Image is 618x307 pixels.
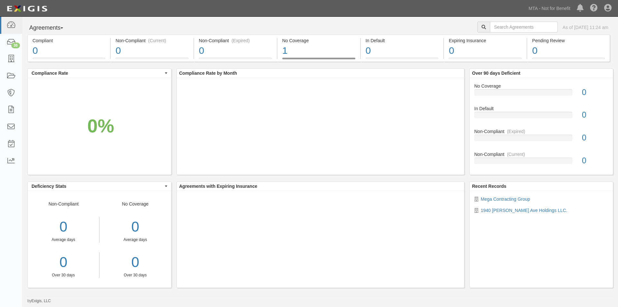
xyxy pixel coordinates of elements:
div: 0 [532,44,605,58]
div: Non-Compliant (Expired) [199,37,272,44]
div: 0 [104,217,166,237]
a: No Coverage0 [474,83,608,106]
a: 1940 [PERSON_NAME] Ave Holdings LLC. [481,208,567,213]
div: 0 [577,109,613,121]
a: Exigis, LLC [32,299,51,303]
div: 0 [199,44,272,58]
div: No Coverage [470,83,613,89]
a: Expiring Insurance0 [444,58,527,63]
div: 0% [87,113,114,139]
a: Compliant0 [27,58,110,63]
div: Over 30 days [104,273,166,278]
div: As of [DATE] 11:24 am [563,24,608,31]
b: Compliance Rate by Month [179,71,237,76]
div: Over 30 days [28,273,99,278]
div: Average days [28,237,99,243]
div: Pending Review [532,37,605,44]
a: Non-Compliant(Current)0 [111,58,193,63]
a: Non-Compliant(Current)0 [474,151,608,169]
div: 0 [28,217,99,237]
div: No Coverage [282,37,355,44]
a: Non-Compliant(Expired)0 [474,128,608,151]
div: (Current) [148,37,166,44]
div: 0 [577,155,613,167]
a: In Default0 [474,105,608,128]
div: (Current) [507,151,525,158]
a: No Coverage1 [277,58,360,63]
div: 1 [282,44,355,58]
a: In Default0 [361,58,444,63]
a: 0 [28,252,99,273]
b: Recent Records [472,184,507,189]
div: In Default [366,37,439,44]
span: Compliance Rate [32,70,163,76]
div: Expiring Insurance [449,37,522,44]
div: Non-Compliant (Current) [116,37,189,44]
input: Search Agreements [490,22,558,33]
button: Deficiency Stats [28,182,171,191]
a: Non-Compliant(Expired)0 [194,58,277,63]
div: In Default [470,105,613,112]
b: Over 90 days Deficient [472,71,520,76]
div: 0 [577,87,613,98]
div: 0 [449,44,522,58]
a: Pending Review0 [527,58,610,63]
a: MTA - Not for Benefit [525,2,574,15]
div: No Coverage [99,201,171,278]
i: Help Center - Complianz [590,5,598,12]
div: Non-Compliant [28,201,99,278]
b: Agreements with Expiring Insurance [179,184,257,189]
button: Agreements [27,22,76,34]
div: Non-Compliant [470,151,613,158]
div: (Expired) [507,128,525,135]
span: Deficiency Stats [32,183,163,189]
div: 0 [577,132,613,144]
small: by [27,298,51,304]
img: Logo [5,3,49,14]
div: 0 [366,44,439,58]
div: Non-Compliant [470,128,613,135]
div: 0 [33,44,105,58]
div: Average days [104,237,166,243]
div: 36 [11,43,20,48]
div: Compliant [33,37,105,44]
button: Compliance Rate [28,69,171,78]
a: Mega Contracting Group [481,197,530,202]
a: 0 [104,252,166,273]
div: (Expired) [231,37,250,44]
div: 0 [116,44,189,58]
